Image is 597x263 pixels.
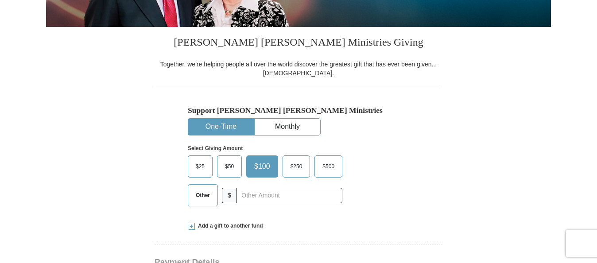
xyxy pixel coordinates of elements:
strong: Select Giving Amount [188,145,243,151]
span: $25 [191,160,209,173]
input: Other Amount [236,188,342,203]
button: Monthly [255,119,320,135]
span: $ [222,188,237,203]
span: Add a gift to another fund [195,222,263,230]
span: $500 [318,160,339,173]
span: Other [191,189,214,202]
div: Together, we're helping people all over the world discover the greatest gift that has ever been g... [155,60,442,77]
span: $100 [250,160,275,173]
h5: Support [PERSON_NAME] [PERSON_NAME] Ministries [188,106,409,115]
button: One-Time [188,119,254,135]
h3: [PERSON_NAME] [PERSON_NAME] Ministries Giving [155,27,442,60]
span: $50 [221,160,238,173]
span: $250 [286,160,307,173]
